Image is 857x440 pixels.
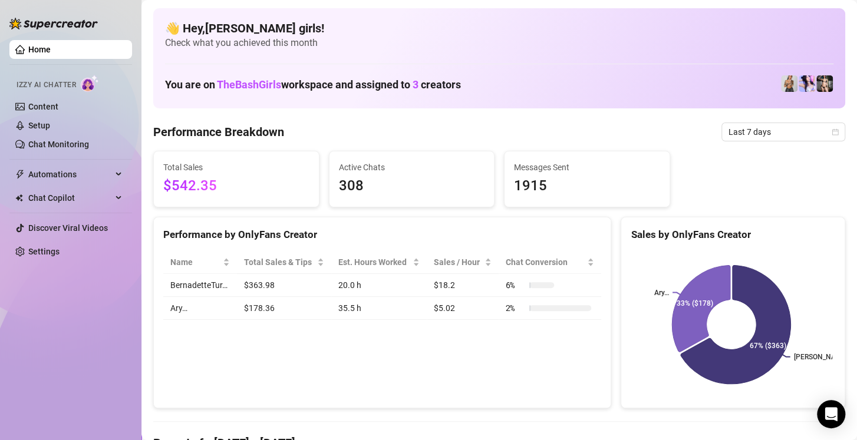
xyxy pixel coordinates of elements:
span: TheBashGirls [217,78,281,91]
th: Name [163,251,237,274]
th: Total Sales & Tips [237,251,331,274]
span: $542.35 [163,175,309,197]
span: Sales / Hour [434,256,482,269]
td: $5.02 [427,297,499,320]
span: Total Sales [163,161,309,174]
span: 308 [339,175,485,197]
a: Setup [28,121,50,130]
th: Chat Conversion [499,251,602,274]
td: 20.0 h [331,274,426,297]
td: 35.5 h [331,297,426,320]
span: 3 [413,78,418,91]
img: Bonnie [816,75,833,92]
td: $363.98 [237,274,331,297]
td: Ary… [163,297,237,320]
text: Ary… [654,289,669,297]
div: Est. Hours Worked [338,256,410,269]
img: Chat Copilot [15,194,23,202]
a: Discover Viral Videos [28,223,108,233]
span: 2 % [506,302,525,315]
div: Sales by OnlyFans Creator [631,227,835,243]
a: Content [28,102,58,111]
span: thunderbolt [15,170,25,179]
img: BernadetteTur [781,75,797,92]
span: Izzy AI Chatter [17,80,76,91]
div: Performance by OnlyFans Creator [163,227,601,243]
a: Chat Monitoring [28,140,89,149]
span: Messages Sent [514,161,660,174]
text: [PERSON_NAME]... [794,353,853,361]
th: Sales / Hour [427,251,499,274]
span: Last 7 days [729,123,838,141]
span: Check what you achieved this month [165,37,833,49]
td: $18.2 [427,274,499,297]
td: BernadetteTur… [163,274,237,297]
img: AI Chatter [81,75,99,92]
span: Active Chats [339,161,485,174]
span: Name [170,256,220,269]
span: calendar [832,128,839,135]
span: Automations [28,165,112,184]
a: Home [28,45,51,54]
h4: 👋 Hey, [PERSON_NAME] girls ! [165,20,833,37]
span: Chat Conversion [506,256,585,269]
h1: You are on workspace and assigned to creators [165,78,461,91]
img: Ary [799,75,815,92]
span: Total Sales & Tips [244,256,315,269]
td: $178.36 [237,297,331,320]
span: 1915 [514,175,660,197]
a: Settings [28,247,60,256]
div: Open Intercom Messenger [817,400,845,428]
span: 6 % [506,279,525,292]
h4: Performance Breakdown [153,124,284,140]
span: Chat Copilot [28,188,112,207]
img: logo-BBDzfeDw.svg [9,18,98,29]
